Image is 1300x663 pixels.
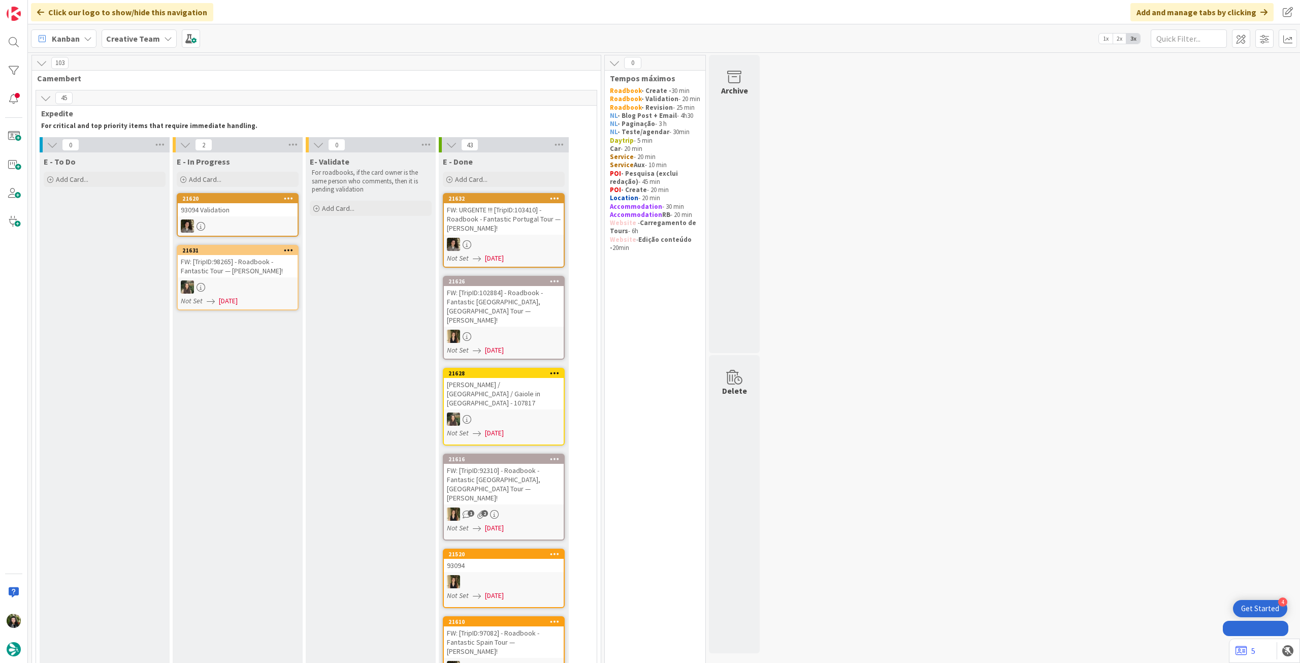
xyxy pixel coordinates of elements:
strong: RB [662,210,670,219]
span: 0 [624,57,641,69]
p: - 45 min [610,170,700,186]
strong: Accommodation [610,210,662,219]
strong: Accommodation [610,202,662,211]
div: 21626 [444,277,564,286]
span: [DATE] [485,253,504,264]
span: [DATE] [485,523,504,533]
div: 21610FW: [TripID:97082] - Roadbook - Fantastic Spain Tour — [PERSON_NAME]! [444,617,564,658]
a: 21626FW: [TripID:102884] - Roadbook - Fantastic [GEOGRAPHIC_DATA], [GEOGRAPHIC_DATA] Tour — [PERS... [443,276,565,360]
strong: - Create [621,185,647,194]
strong: Website [610,235,636,244]
div: 21628[PERSON_NAME] / [GEOGRAPHIC_DATA] / Gaiole in [GEOGRAPHIC_DATA] - 107817 [444,369,564,409]
p: - 20 min [610,194,700,202]
div: 21616 [448,456,564,463]
img: MS [447,238,460,251]
p: - 25 min [610,104,700,112]
strong: NL [610,128,617,136]
div: 21616 [444,455,564,464]
strong: Location [610,194,638,202]
strong: - Create - [641,86,671,95]
div: SP [444,508,564,521]
div: 93094 [444,559,564,572]
p: - - 6h [610,219,700,236]
p: - 4h30 [610,112,700,120]
img: BC [7,614,21,628]
div: 21620 [178,194,298,203]
img: IG [181,280,194,294]
a: 21628[PERSON_NAME] / [GEOGRAPHIC_DATA] / Gaiole in [GEOGRAPHIC_DATA] - 107817IGNot Set[DATE] [443,368,565,446]
span: E - To Do [44,156,76,167]
span: 2 [481,510,488,517]
span: E - Done [443,156,473,167]
strong: Aux [634,161,645,169]
img: IG [447,413,460,426]
a: 5 [1236,645,1255,657]
div: 21631 [178,246,298,255]
span: E- Validate [310,156,349,167]
p: - 10 min [610,161,700,169]
p: - 3 h [610,120,700,128]
p: 30 min [610,87,700,95]
strong: Carregamento de Tours [610,218,698,235]
p: For roadbooks, if the card owner is the same person who comments, then it is pending validation [312,169,430,194]
div: FW: [TripID:92310] - Roadbook - Fantastic [GEOGRAPHIC_DATA], [GEOGRAPHIC_DATA] Tour — [PERSON_NAME]! [444,464,564,504]
div: 2152093094 [444,550,564,572]
div: Delete [722,385,747,397]
strong: Roadbook [610,86,641,95]
span: 0 [328,139,345,151]
div: 21632 [448,195,564,202]
div: 21520 [448,551,564,558]
div: 21631 [182,247,298,254]
span: 1x [1099,34,1113,44]
p: - 20 min [610,95,700,103]
strong: Roadbook [610,94,641,103]
div: 21610 [448,618,564,625]
p: - 20 min [610,145,700,153]
i: Not Set [447,591,469,600]
div: FW: URGENTE !!! [TripID:103410] - Roadbook - Fantastic Portugal Tour — [PERSON_NAME]! [444,203,564,235]
div: 2162093094 Validation [178,194,298,216]
div: FW: [TripID:102884] - Roadbook - Fantastic [GEOGRAPHIC_DATA], [GEOGRAPHIC_DATA] Tour — [PERSON_NA... [444,286,564,327]
div: 21626FW: [TripID:102884] - Roadbook - Fantastic [GEOGRAPHIC_DATA], [GEOGRAPHIC_DATA] Tour — [PERS... [444,277,564,327]
div: 93094 Validation [178,203,298,216]
span: 1 [468,510,474,517]
i: Not Set [447,428,469,437]
div: 21520 [444,550,564,559]
div: Archive [721,84,748,97]
div: 21628 [444,369,564,378]
span: [DATE] [485,345,504,356]
div: 21616FW: [TripID:92310] - Roadbook - Fantastic [GEOGRAPHIC_DATA], [GEOGRAPHIC_DATA] Tour — [PERSO... [444,455,564,504]
div: Get Started [1241,604,1279,614]
div: MS [444,238,564,251]
strong: Daytrip [610,136,634,145]
span: Add Card... [189,175,221,184]
div: Click our logo to show/hide this navigation [31,3,213,21]
span: 3x [1126,34,1140,44]
img: MS [181,219,194,233]
span: 2x [1113,34,1126,44]
a: 21631FW: [TripID:98265] - Roadbook - Fantastic Tour — [PERSON_NAME]!IGNot Set[DATE] [177,245,299,310]
img: avatar [7,642,21,656]
strong: - Blog Post + Email [617,111,677,120]
a: 2152093094SPNot Set[DATE] [443,549,565,608]
div: 21631FW: [TripID:98265] - Roadbook - Fantastic Tour — [PERSON_NAME]! [178,246,298,277]
div: FW: [TripID:97082] - Roadbook - Fantastic Spain Tour — [PERSON_NAME]! [444,626,564,658]
span: Add Card... [455,175,487,184]
img: Visit kanbanzone.com [7,7,21,21]
div: 21610 [444,617,564,626]
strong: Website [610,218,636,227]
strong: POI [610,169,621,178]
i: Not Set [447,523,469,532]
strong: - Revision [641,103,673,112]
div: Add and manage tabs by clicking [1130,3,1274,21]
a: 21632FW: URGENTE !!! [TripID:103410] - Roadbook - Fantastic Portugal Tour — [PERSON_NAME]!MSNot S... [443,193,565,268]
strong: - Paginação [617,119,655,128]
strong: Edição conteúdo - [610,235,693,252]
span: 43 [461,139,478,151]
img: SP [447,575,460,588]
div: 21632FW: URGENTE !!! [TripID:103410] - Roadbook - Fantastic Portugal Tour — [PERSON_NAME]! [444,194,564,235]
div: 21632 [444,194,564,203]
div: SP [444,330,564,343]
strong: NL [610,111,617,120]
p: - 20min [610,236,700,252]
